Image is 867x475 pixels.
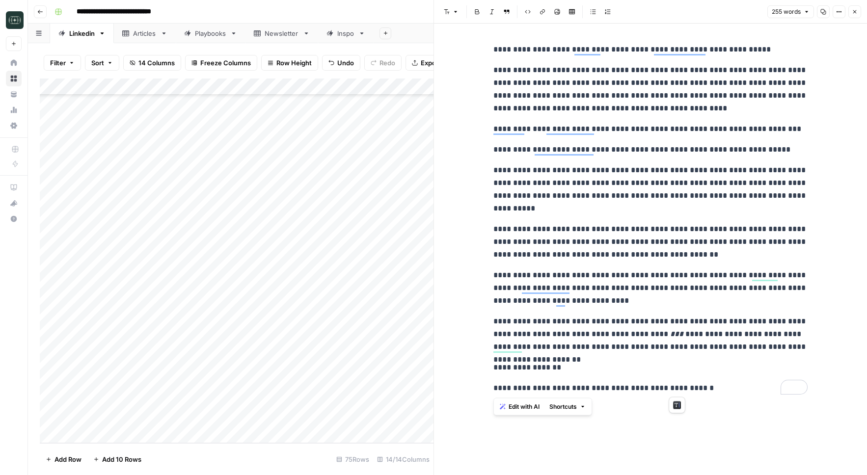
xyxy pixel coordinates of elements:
[545,400,590,413] button: Shortcuts
[50,24,114,43] a: Linkedin
[261,55,318,71] button: Row Height
[276,58,312,68] span: Row Height
[6,196,21,211] div: What's new?
[318,24,374,43] a: Inspo
[322,55,360,71] button: Undo
[195,28,226,38] div: Playbooks
[6,71,22,86] a: Browse
[496,400,543,413] button: Edit with AI
[133,28,157,38] div: Articles
[337,28,354,38] div: Inspo
[373,451,433,467] div: 14/14 Columns
[406,55,462,71] button: Export CSV
[50,58,66,68] span: Filter
[509,402,540,411] span: Edit with AI
[176,24,245,43] a: Playbooks
[6,102,22,118] a: Usage
[6,8,22,32] button: Workspace: Catalyst
[54,454,81,464] span: Add Row
[185,55,257,71] button: Freeze Columns
[87,451,147,467] button: Add 10 Rows
[123,55,181,71] button: 14 Columns
[337,58,354,68] span: Undo
[85,55,119,71] button: Sort
[379,58,395,68] span: Redo
[114,24,176,43] a: Articles
[772,7,801,16] span: 255 words
[332,451,373,467] div: 75 Rows
[138,58,175,68] span: 14 Columns
[91,58,104,68] span: Sort
[265,28,299,38] div: Newsletter
[6,55,22,71] a: Home
[6,86,22,102] a: Your Data
[44,55,81,71] button: Filter
[488,39,813,398] div: To enrich screen reader interactions, please activate Accessibility in Grammarly extension settings
[6,211,22,227] button: Help + Support
[6,180,22,195] a: AirOps Academy
[245,24,318,43] a: Newsletter
[767,5,814,18] button: 255 words
[102,454,141,464] span: Add 10 Rows
[69,28,95,38] div: Linkedin
[364,55,402,71] button: Redo
[200,58,251,68] span: Freeze Columns
[6,118,22,133] a: Settings
[549,402,577,411] span: Shortcuts
[6,195,22,211] button: What's new?
[421,58,456,68] span: Export CSV
[40,451,87,467] button: Add Row
[6,11,24,29] img: Catalyst Logo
